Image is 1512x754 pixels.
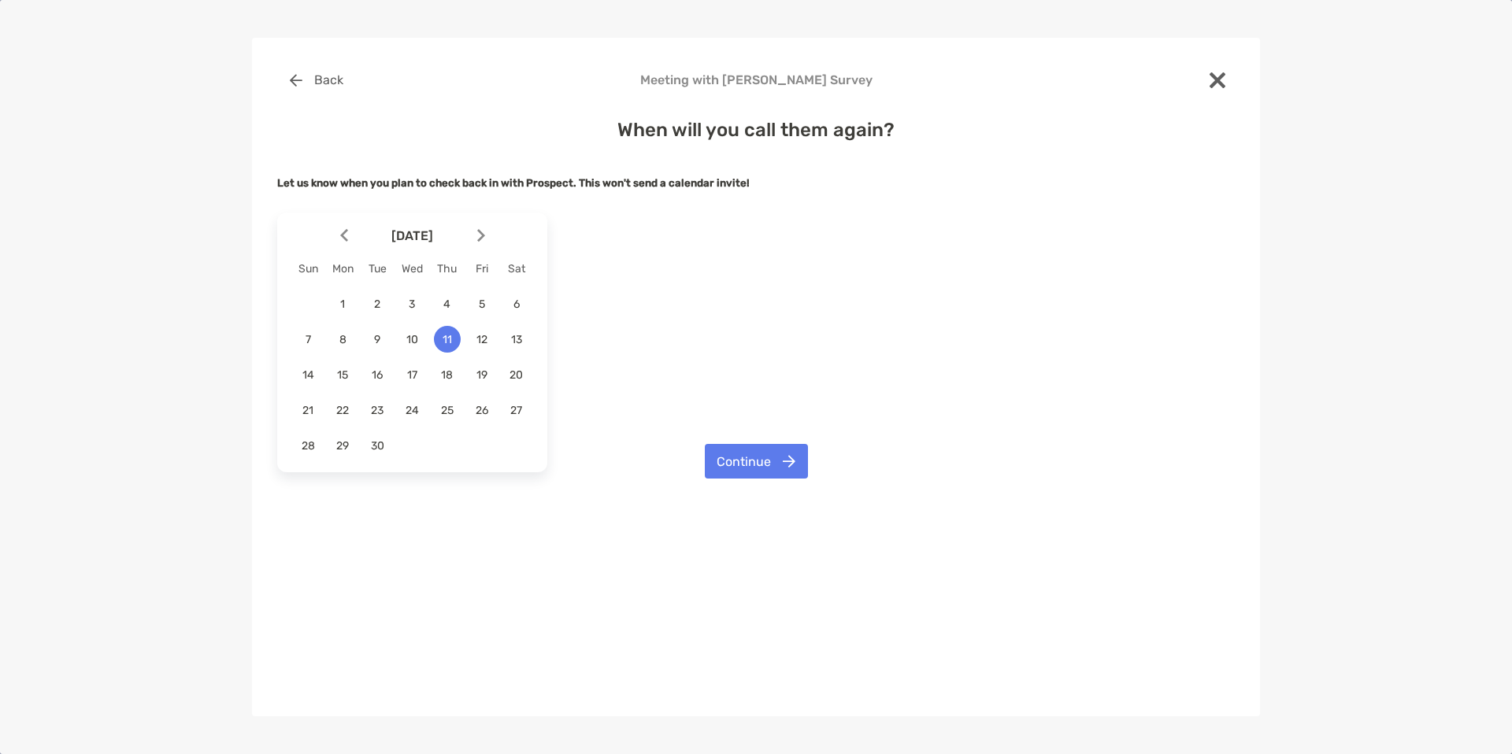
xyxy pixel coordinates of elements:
span: 30 [364,439,391,453]
div: Tue [360,262,395,275]
span: 10 [398,333,425,346]
span: 4 [434,298,461,311]
span: 12 [469,333,495,346]
strong: This won't send a calendar invite! [579,177,750,189]
span: 6 [503,298,530,311]
img: button icon [290,74,302,87]
span: 18 [434,368,461,382]
span: 29 [329,439,356,453]
img: Arrow icon [477,229,485,242]
button: Continue [705,444,808,479]
span: 23 [364,404,391,417]
button: Back [277,63,355,98]
span: 2 [364,298,391,311]
div: Wed [395,262,429,275]
img: button icon [783,455,795,468]
span: 3 [398,298,425,311]
span: [DATE] [351,228,474,243]
span: 7 [295,333,321,346]
span: 11 [434,333,461,346]
span: 24 [398,404,425,417]
span: 14 [295,368,321,382]
span: 8 [329,333,356,346]
div: Mon [325,262,360,275]
span: 20 [503,368,530,382]
span: 22 [329,404,356,417]
span: 25 [434,404,461,417]
h4: When will you call them again? [277,119,1235,141]
span: 15 [329,368,356,382]
h4: Meeting with [PERSON_NAME] Survey [277,72,1235,87]
span: 17 [398,368,425,382]
span: 13 [503,333,530,346]
img: Arrow icon [340,229,348,242]
span: 26 [469,404,495,417]
div: Sat [499,262,534,275]
span: 16 [364,368,391,382]
span: 1 [329,298,356,311]
h5: Let us know when you plan to check back in with Prospect. [277,177,1235,189]
span: 27 [503,404,530,417]
span: 19 [469,368,495,382]
div: Fri [465,262,499,275]
span: 5 [469,298,495,311]
span: 9 [364,333,391,346]
div: Sun [291,262,325,275]
span: 28 [295,439,321,453]
span: 21 [295,404,321,417]
img: close modal [1210,72,1225,88]
div: Thu [430,262,465,275]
